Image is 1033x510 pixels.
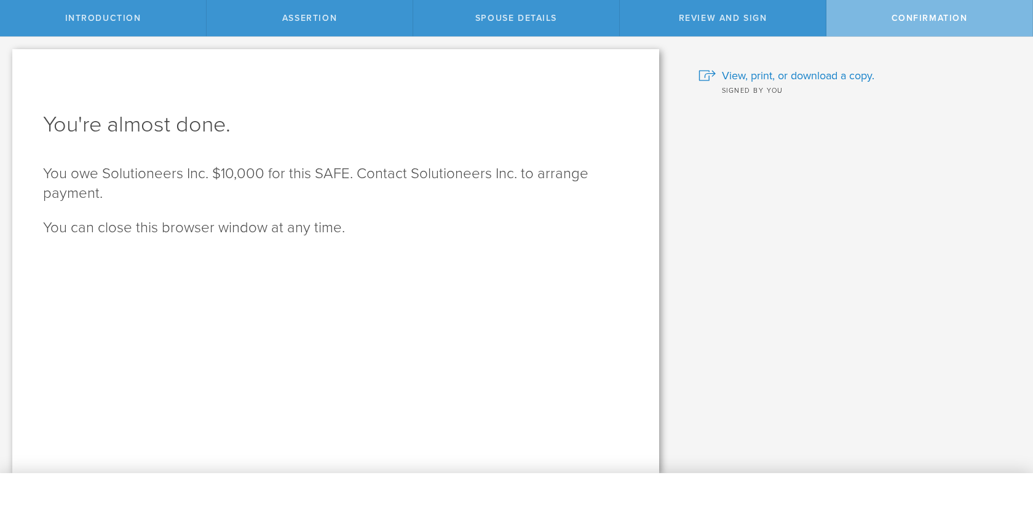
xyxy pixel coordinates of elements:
span: Confirmation [892,13,968,23]
span: Spouse Details [475,13,557,23]
p: You can close this browser window at any time. [43,218,628,238]
span: Review and Sign [679,13,767,23]
div: Signed by You [699,84,1015,96]
span: View, print, or download a copy. [722,68,874,84]
p: You owe Solutioneers Inc. $10,000 for this SAFE. Contact Solutioneers Inc. to arrange payment. [43,164,628,203]
h1: You're almost done. [43,110,628,139]
span: assertion [282,13,337,23]
span: Introduction [65,13,141,23]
